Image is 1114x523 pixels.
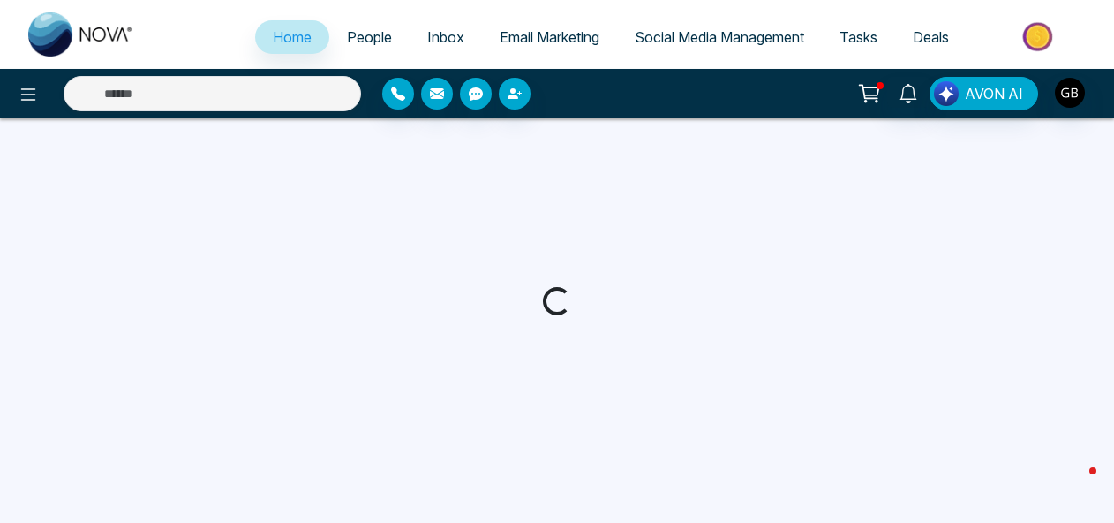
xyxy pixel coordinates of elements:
a: Email Marketing [482,20,617,54]
a: Social Media Management [617,20,822,54]
span: AVON AI [965,83,1023,104]
span: Deals [913,28,949,46]
a: Inbox [410,20,482,54]
span: Home [273,28,312,46]
img: Lead Flow [934,81,959,106]
span: People [347,28,392,46]
img: User Avatar [1055,78,1085,108]
a: People [329,20,410,54]
button: AVON AI [930,77,1038,110]
a: Home [255,20,329,54]
a: Deals [895,20,967,54]
span: Email Marketing [500,28,599,46]
img: Nova CRM Logo [28,12,134,57]
img: Market-place.gif [975,17,1103,57]
span: Tasks [839,28,877,46]
a: Tasks [822,20,895,54]
iframe: Intercom live chat [1054,463,1096,505]
span: Inbox [427,28,464,46]
span: Social Media Management [635,28,804,46]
